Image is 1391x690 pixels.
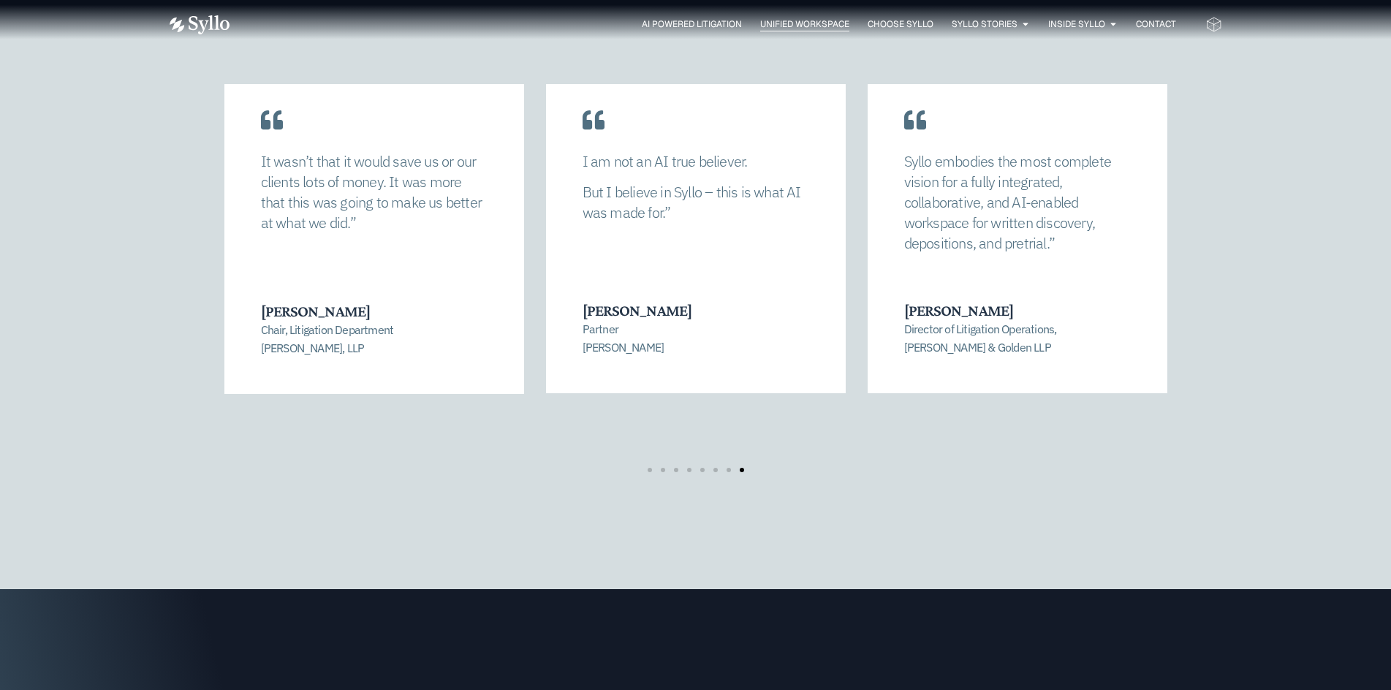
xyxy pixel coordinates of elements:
[700,468,705,472] span: Go to slide 5
[868,84,1167,432] div: 2 / 8
[259,18,1176,31] nav: Menu
[727,468,731,472] span: Go to slide 7
[261,321,486,357] p: Chair, Litigation Department [PERSON_NAME], LLP
[1136,18,1176,31] a: Contact
[224,84,1167,473] div: Carousel
[904,301,1129,320] h3: [PERSON_NAME]
[687,468,691,472] span: Go to slide 4
[760,18,849,31] a: Unified Workspace
[261,302,486,321] h3: [PERSON_NAME]
[674,468,678,472] span: Go to slide 3
[224,84,524,432] div: 8 / 8
[904,151,1131,254] p: Syllo embodies the most complete vision for a fully integrated, collaborative, and AI-enabled wor...
[661,468,665,472] span: Go to slide 2
[904,320,1129,356] p: Director of Litigation Operations, [PERSON_NAME] & Golden LLP
[261,151,488,233] p: It wasn’t that it would save us or our clients lots of money. It was more that this was going to ...
[642,18,742,31] a: AI Powered Litigation
[1048,18,1105,31] a: Inside Syllo
[259,18,1176,31] div: Menu Toggle
[583,301,808,320] h3: [PERSON_NAME]
[170,15,230,34] img: Vector
[546,84,846,432] div: 1 / 8
[648,468,652,472] span: Go to slide 1
[583,151,809,172] p: I am not an AI true believer.
[713,468,718,472] span: Go to slide 6
[740,468,744,472] span: Go to slide 8
[952,18,1017,31] a: Syllo Stories
[583,320,808,356] p: Partner [PERSON_NAME]
[583,182,809,223] p: But I believe in Syllo – this is what AI was made for.”
[868,18,933,31] a: Choose Syllo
